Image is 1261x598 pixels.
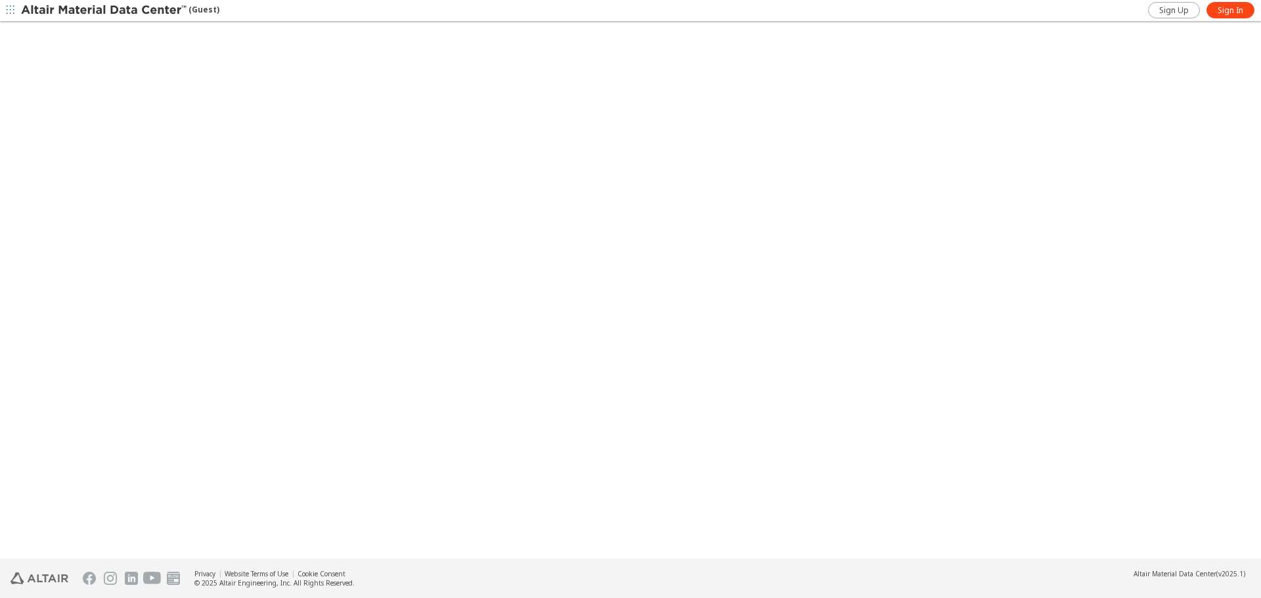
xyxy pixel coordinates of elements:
[1134,569,1245,578] div: (v2025.1)
[298,569,345,578] a: Cookie Consent
[1218,5,1243,16] span: Sign In
[225,569,288,578] a: Website Terms of Use
[1206,2,1254,18] a: Sign In
[1134,569,1216,578] span: Altair Material Data Center
[194,569,215,578] a: Privacy
[194,578,355,587] div: © 2025 Altair Engineering, Inc. All Rights Reserved.
[1148,2,1200,18] a: Sign Up
[21,4,219,17] div: (Guest)
[21,4,188,17] img: Altair Material Data Center
[1159,5,1189,16] span: Sign Up
[11,572,68,584] img: Altair Engineering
